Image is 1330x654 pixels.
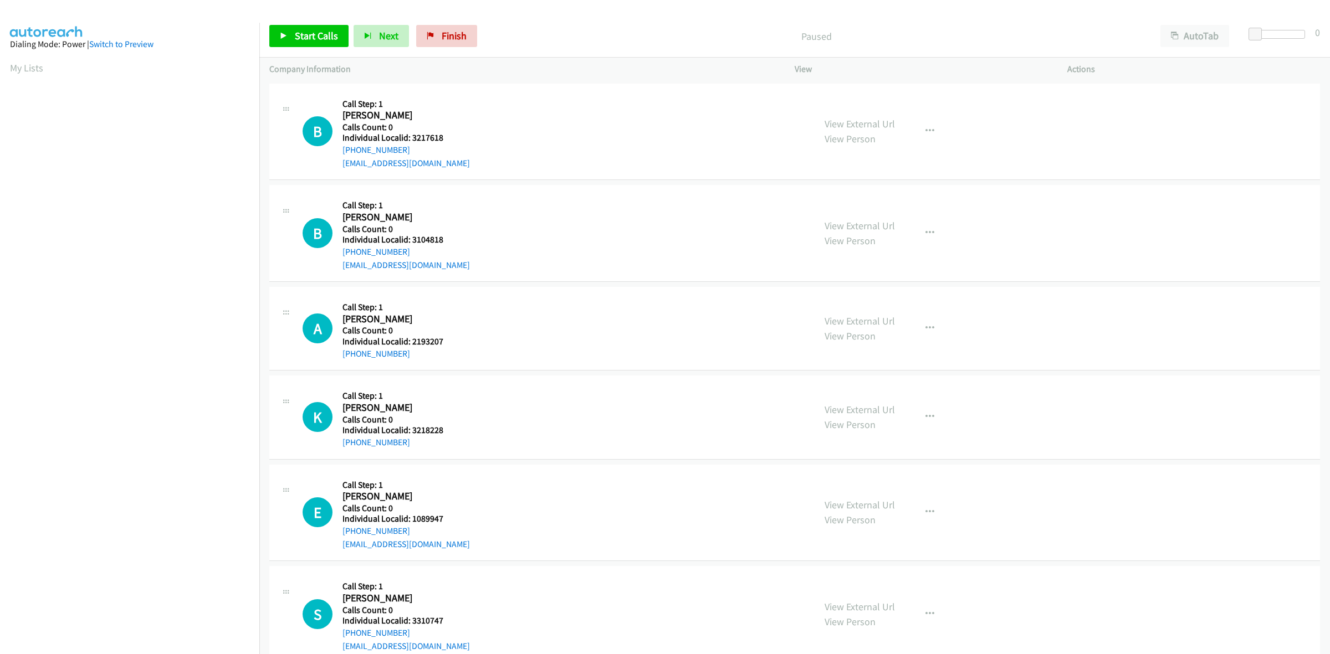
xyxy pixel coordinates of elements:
div: 0 [1315,25,1320,40]
a: My Lists [10,61,43,74]
a: [PHONE_NUMBER] [342,348,410,359]
a: View Person [825,513,876,526]
a: [PHONE_NUMBER] [342,437,410,447]
h5: Individual Localid: 3217618 [342,132,470,143]
h1: K [303,402,332,432]
button: Next [354,25,409,47]
a: View Person [825,615,876,628]
a: [EMAIL_ADDRESS][DOMAIN_NAME] [342,641,470,651]
span: Finish [442,29,467,42]
a: View External Url [825,219,895,232]
iframe: Dialpad [10,85,259,611]
h2: [PERSON_NAME] [342,109,449,122]
a: View Person [825,234,876,247]
div: The call is yet to be attempted [303,313,332,343]
a: Switch to Preview [89,39,154,49]
a: [PHONE_NUMBER] [342,145,410,155]
div: The call is yet to be attempted [303,497,332,527]
p: Company Information [269,63,775,76]
span: Next [379,29,398,42]
a: [EMAIL_ADDRESS][DOMAIN_NAME] [342,539,470,549]
h5: Call Step: 1 [342,99,470,110]
a: View Person [825,329,876,342]
a: View External Url [825,117,895,130]
a: [PHONE_NUMBER] [342,627,410,638]
a: View External Url [825,498,895,511]
button: AutoTab [1160,25,1229,47]
h2: [PERSON_NAME] [342,592,449,605]
h2: [PERSON_NAME] [342,490,449,503]
a: View External Url [825,600,895,613]
a: View Person [825,132,876,145]
h5: Individual Localid: 3310747 [342,615,470,626]
div: Dialing Mode: Power | [10,38,249,51]
h2: [PERSON_NAME] [342,313,449,326]
a: [EMAIL_ADDRESS][DOMAIN_NAME] [342,260,470,270]
p: Paused [492,29,1140,44]
div: The call is yet to be attempted [303,599,332,629]
a: [PHONE_NUMBER] [342,526,410,536]
h5: Individual Localid: 3218228 [342,425,449,436]
h5: Calls Count: 0 [342,414,449,425]
h5: Call Step: 1 [342,390,449,401]
a: View External Url [825,403,895,416]
p: View [795,63,1047,76]
div: The call is yet to be attempted [303,218,332,248]
h2: [PERSON_NAME] [342,211,449,224]
a: View Person [825,418,876,431]
h5: Calls Count: 0 [342,224,470,235]
a: [EMAIL_ADDRESS][DOMAIN_NAME] [342,158,470,168]
h1: S [303,599,332,629]
h2: [PERSON_NAME] [342,401,449,414]
span: Start Calls [295,29,338,42]
h5: Call Step: 1 [342,581,470,592]
h5: Call Step: 1 [342,302,449,313]
h5: Calls Count: 0 [342,325,449,336]
a: View External Url [825,315,895,327]
h5: Calls Count: 0 [342,122,470,133]
h1: E [303,497,332,527]
p: Actions [1067,63,1320,76]
h5: Call Step: 1 [342,480,470,491]
h5: Individual Localid: 3104818 [342,234,470,245]
h1: A [303,313,332,343]
a: Start Calls [269,25,349,47]
h1: B [303,116,332,146]
div: Delay between calls (in seconds) [1254,30,1305,39]
h5: Individual Localid: 2193207 [342,336,449,347]
h5: Calls Count: 0 [342,503,470,514]
h1: B [303,218,332,248]
h5: Call Step: 1 [342,200,470,211]
div: The call is yet to be attempted [303,116,332,146]
a: Finish [416,25,477,47]
h5: Calls Count: 0 [342,605,470,616]
h5: Individual Localid: 1089947 [342,513,470,524]
div: The call is yet to be attempted [303,402,332,432]
a: [PHONE_NUMBER] [342,246,410,257]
